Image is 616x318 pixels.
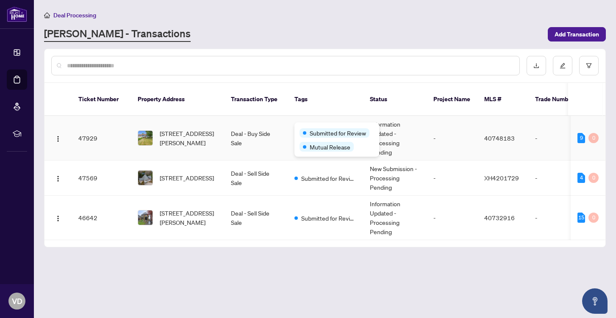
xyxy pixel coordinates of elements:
td: 46642 [72,196,131,240]
td: Deal - Buy Side Sale [224,116,288,160]
td: - [427,160,477,196]
th: Ticket Number [72,83,131,116]
td: 47569 [72,160,131,196]
a: [PERSON_NAME] - Transactions [44,27,191,42]
span: Mutual Release [310,142,350,152]
img: Logo [55,215,61,222]
th: Trade Number [528,83,588,116]
button: Logo [51,131,65,145]
td: - [427,116,477,160]
img: thumbnail-img [138,131,153,145]
td: Information Updated - Processing Pending [363,196,427,240]
button: filter [579,56,599,75]
th: Property Address [131,83,224,116]
button: Logo [51,171,65,185]
span: Add Transaction [555,28,599,41]
span: 40748183 [484,134,515,142]
span: [STREET_ADDRESS][PERSON_NAME] [160,129,217,147]
span: filter [586,63,592,69]
button: edit [553,56,572,75]
span: home [44,12,50,18]
span: XH4201729 [484,174,519,182]
span: Submitted for Review [301,174,356,183]
td: - [528,196,588,240]
div: 9 [577,133,585,143]
div: 0 [588,133,599,143]
td: Deal - Sell Side Sale [224,196,288,240]
span: Deal Processing [53,11,96,19]
span: Submitted for Review [301,213,356,223]
span: VD [12,295,22,307]
span: [STREET_ADDRESS][PERSON_NAME] [160,208,217,227]
img: Logo [55,135,61,142]
th: MLS # [477,83,528,116]
img: thumbnail-img [138,171,153,185]
img: Logo [55,175,61,182]
th: Status [363,83,427,116]
img: logo [7,6,27,22]
button: download [527,56,546,75]
span: download [533,63,539,69]
button: Open asap [582,288,608,314]
button: Logo [51,211,65,224]
td: New Submission - Processing Pending [363,160,427,196]
span: 40732916 [484,214,515,221]
button: Add Transaction [548,27,606,41]
span: [STREET_ADDRESS] [160,173,214,183]
td: 47929 [72,116,131,160]
td: Deal - Sell Side Sale [224,160,288,196]
img: thumbnail-img [138,210,153,225]
td: - [427,196,477,240]
span: Submitted for Review [310,128,366,138]
th: Tags [288,83,363,116]
div: 0 [588,213,599,223]
div: 4 [577,173,585,183]
th: Project Name [427,83,477,116]
td: - [528,116,588,160]
span: edit [560,63,566,69]
th: Transaction Type [224,83,288,116]
td: - [528,160,588,196]
div: 15 [577,213,585,223]
td: Information Updated - Processing Pending [363,116,427,160]
div: 0 [588,173,599,183]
